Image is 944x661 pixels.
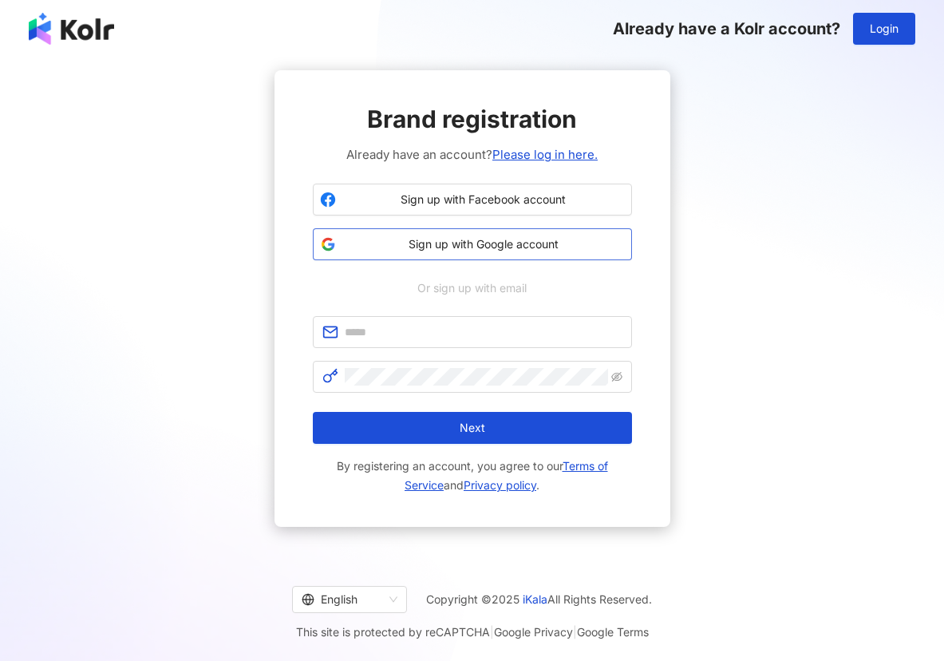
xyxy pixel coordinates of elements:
[313,412,632,444] button: Next
[464,478,536,492] a: Privacy policy
[573,625,577,639] span: |
[870,22,899,35] span: Login
[296,623,649,642] span: This site is protected by reCAPTCHA
[460,422,485,434] span: Next
[313,228,632,260] button: Sign up with Google account
[367,102,577,136] span: Brand registration
[29,13,114,45] img: logo
[342,236,625,252] span: Sign up with Google account
[492,147,598,162] a: Please log in here.
[313,457,632,495] span: By registering an account, you agree to our and .
[490,625,494,639] span: |
[523,592,547,606] a: iKala
[613,19,840,38] span: Already have a Kolr account?
[853,13,915,45] button: Login
[342,192,625,208] span: Sign up with Facebook account
[346,145,598,164] span: Already have an account?
[426,590,652,609] span: Copyright © 2025 All Rights Reserved.
[611,371,622,382] span: eye-invisible
[577,625,649,639] a: Google Terms
[302,587,383,612] div: English
[494,625,573,639] a: Google Privacy
[313,184,632,216] button: Sign up with Facebook account
[406,279,538,297] span: Or sign up with email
